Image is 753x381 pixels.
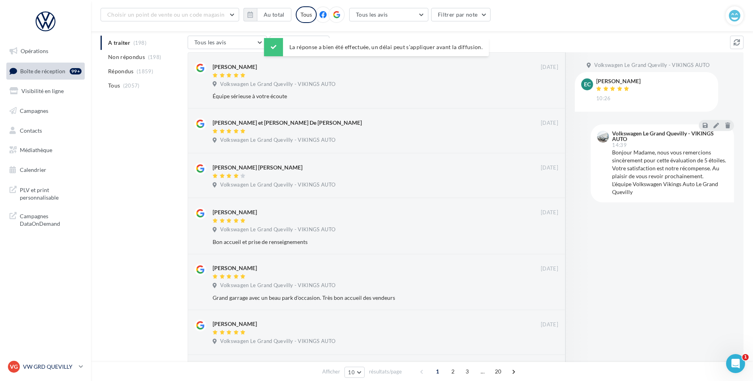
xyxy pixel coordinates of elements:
span: (198) [148,54,162,60]
a: Campagnes [5,103,86,119]
div: Bon accueil et prise de renseignements [213,238,507,246]
span: Médiathèque [20,147,52,153]
span: Volkswagen Le Grand Quevilly - VIKINGS AUTO [220,137,335,144]
span: ... [476,365,489,378]
a: PLV et print personnalisable [5,181,86,205]
span: Volkswagen Le Grand Quevilly - VIKINGS AUTO [220,81,335,88]
span: Volkswagen Le Grand Quevilly - VIKINGS AUTO [220,226,335,233]
a: Médiathèque [5,142,86,158]
div: La réponse a bien été effectuée, un délai peut s’appliquer avant la diffusion. [264,38,489,56]
div: [PERSON_NAME] [596,78,641,84]
span: [DATE] [541,120,558,127]
span: 20 [492,365,505,378]
span: Volkswagen Le Grand Quevilly - VIKINGS AUTO [220,282,335,289]
div: [PERSON_NAME] [213,264,257,272]
div: Grand garrage avec un beau park d'occasion. Très bon accueil des vendeurs [213,294,507,302]
button: Filtrer par note [431,8,491,21]
a: Visibilité en ligne [5,83,86,99]
a: Contacts [5,122,86,139]
span: Volkswagen Le Grand Quevilly - VIKINGS AUTO [594,62,709,69]
span: Répondus [108,67,134,75]
button: 10 [344,367,365,378]
span: [DATE] [541,164,558,171]
a: Campagnes DataOnDemand [5,208,86,231]
span: Visibilité en ligne [21,88,64,94]
span: [DATE] [541,64,558,71]
button: Au total [257,8,291,21]
iframe: Intercom live chat [726,354,745,373]
button: Filtrer par note [270,36,329,49]
div: [PERSON_NAME] [213,320,257,328]
button: Tous les avis [188,36,267,49]
div: [PERSON_NAME] [213,208,257,216]
span: PLV et print personnalisable [20,185,82,202]
a: Opérations [5,43,86,59]
span: 3 [461,365,473,378]
div: [PERSON_NAME] [213,63,257,71]
span: Afficher [322,368,340,375]
span: résultats/page [369,368,402,375]
div: 99+ [70,68,82,74]
span: Choisir un point de vente ou un code magasin [107,11,224,18]
span: [DATE] [541,321,558,328]
div: Bonjour Madame, nous vous remercions sincèrement pour cette évaluation de 5 étoiles. Votre satisf... [612,149,728,196]
span: Campagnes [20,107,48,114]
button: Choisir un point de vente ou un code magasin [101,8,239,21]
span: Opérations [21,48,48,54]
a: VG VW GRD QUEVILLY [6,359,85,374]
span: Contacts [20,127,42,133]
span: Tous les avis [194,39,226,46]
button: Tous les avis [349,8,428,21]
div: Tous [296,6,317,23]
span: Tous [108,82,120,90]
div: Équipe sérieuse à votre écoute [213,92,507,100]
span: VG [10,363,18,371]
span: Tous les avis [356,11,388,18]
span: (2057) [123,82,140,89]
span: Volkswagen Le Grand Quevilly - VIKINGS AUTO [220,181,335,189]
span: Campagnes DataOnDemand [20,211,82,228]
button: Au total [243,8,291,21]
span: Calendrier [20,166,46,173]
span: Volkswagen Le Grand Quevilly - VIKINGS AUTO [220,338,335,345]
span: 2 [447,365,459,378]
div: [PERSON_NAME] et [PERSON_NAME] De [PERSON_NAME] [213,119,362,127]
span: 1 [431,365,444,378]
a: Calendrier [5,162,86,178]
span: 10:26 [596,95,611,102]
div: Volkswagen Le Grand Quevilly - VIKINGS AUTO [612,131,726,142]
div: [PERSON_NAME] [PERSON_NAME] [213,164,302,171]
span: ec [584,80,591,88]
span: (1859) [137,68,153,74]
span: [DATE] [541,209,558,216]
span: Boîte de réception [20,67,65,74]
span: Non répondus [108,53,145,61]
span: [DATE] [541,265,558,272]
p: VW GRD QUEVILLY [23,363,76,371]
span: 1 [742,354,749,360]
a: Boîte de réception99+ [5,63,86,80]
span: 10 [348,369,355,375]
span: 14:39 [612,143,627,148]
